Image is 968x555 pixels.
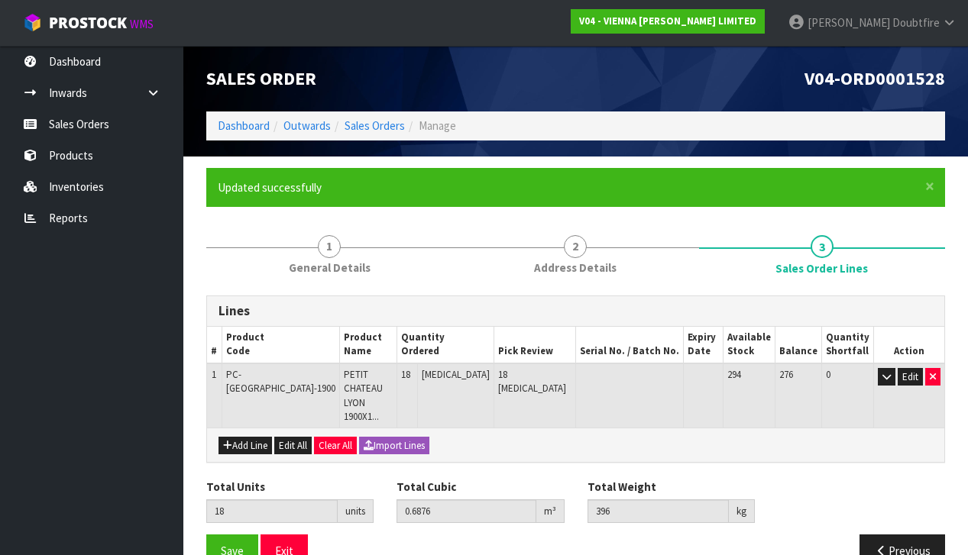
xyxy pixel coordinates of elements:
[826,368,830,381] span: 0
[283,118,331,133] a: Outwards
[494,327,575,363] th: Pick Review
[419,118,456,133] span: Manage
[729,499,755,524] div: kg
[588,499,729,523] input: Total Weight
[397,479,456,495] label: Total Cubic
[397,327,494,363] th: Quantity Ordered
[218,180,322,195] span: Updated successfully
[23,13,42,32] img: cube-alt.png
[723,327,775,363] th: Available Stock
[811,235,834,258] span: 3
[345,118,405,133] a: Sales Orders
[898,368,923,386] button: Edit
[219,437,272,455] button: Add Line
[207,327,222,363] th: #
[779,368,793,381] span: 276
[588,479,656,495] label: Total Weight
[219,304,933,318] h3: Lines
[222,327,339,363] th: Product Code
[289,260,371,276] span: General Details
[274,437,312,455] button: Edit All
[338,499,374,524] div: units
[498,368,566,395] span: 18 [MEDICAL_DATA]
[808,15,890,30] span: [PERSON_NAME]
[534,260,617,276] span: Address Details
[206,499,338,523] input: Total Units
[727,368,741,381] span: 294
[821,327,873,363] th: Quantity Shortfall
[212,368,216,381] span: 1
[925,176,934,197] span: ×
[339,327,397,363] th: Product Name
[401,368,410,381] span: 18
[218,118,270,133] a: Dashboard
[536,499,565,524] div: m³
[359,437,429,455] button: Import Lines
[314,437,357,455] button: Clear All
[397,499,536,523] input: Total Cubic
[226,368,335,395] span: PC-[GEOGRAPHIC_DATA]-1900
[49,13,127,33] span: ProStock
[892,15,940,30] span: Doubtfire
[206,66,316,90] span: Sales Order
[684,327,724,363] th: Expiry Date
[564,235,587,258] span: 2
[775,327,821,363] th: Balance
[130,17,154,31] small: WMS
[873,327,944,363] th: Action
[344,368,383,423] span: PETIT CHATEAU LYON 1900X1...
[422,368,490,381] span: [MEDICAL_DATA]
[775,260,868,276] span: Sales Order Lines
[575,327,684,363] th: Serial No. / Batch No.
[206,479,265,495] label: Total Units
[318,235,341,258] span: 1
[579,15,756,27] strong: V04 - VIENNA [PERSON_NAME] LIMITED
[805,66,945,90] span: V04-ORD0001528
